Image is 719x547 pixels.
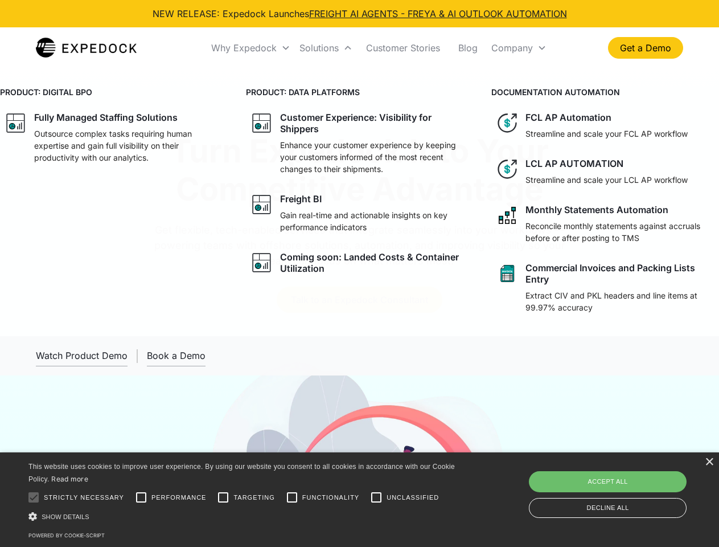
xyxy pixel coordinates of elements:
[280,193,322,205] div: Freight BI
[28,463,455,484] span: This website uses cookies to improve user experience. By using our website you consent to all coo...
[42,513,89,520] span: Show details
[309,8,567,19] a: FREIGHT AI AGENTS - FREYA & AI OUTLOOK AUTOMATION
[487,28,551,67] div: Company
[280,209,469,233] p: Gain real-time and actionable insights on key performance indicators
[5,112,27,134] img: graph icon
[246,107,474,179] a: graph iconCustomer Experience: Visibility for ShippersEnhance your customer experience by keeping...
[44,493,124,503] span: Strictly necessary
[608,37,683,59] a: Get a Demo
[525,128,688,140] p: Streamline and scale your FCL AP workflow
[207,28,295,67] div: Why Expedock
[525,204,668,215] div: Monthly Statements Automation
[295,28,357,67] div: Solutions
[36,36,137,59] img: Expedock Logo
[250,251,273,274] img: graph icon
[36,36,137,59] a: home
[153,7,567,21] div: NEW RELEASE: Expedock Launches
[491,153,719,190] a: dollar iconLCL AP AUTOMATIONStreamline and scale your LCL AP workflow
[299,42,339,54] div: Solutions
[246,86,474,98] h4: PRODUCT: DATA PLATFORMS
[525,262,714,285] div: Commercial Invoices and Packing Lists Entry
[525,158,623,169] div: LCL AP AUTOMATION
[34,112,178,123] div: Fully Managed Staffing Solutions
[491,258,719,318] a: sheet iconCommercial Invoices and Packing Lists EntryExtract CIV and PKL headers and line items a...
[280,112,469,134] div: Customer Experience: Visibility for Shippers
[491,42,533,54] div: Company
[496,262,519,285] img: sheet icon
[246,247,474,279] a: graph iconComing soon: Landed Costs & Container Utilization
[151,493,207,503] span: Performance
[491,107,719,144] a: dollar iconFCL AP AutomationStreamline and scale your FCL AP workflow
[496,204,519,227] img: network like icon
[280,251,469,274] div: Coming soon: Landed Costs & Container Utilization
[496,112,519,134] img: dollar icon
[147,345,206,366] a: Book a Demo
[147,350,206,361] div: Book a Demo
[525,174,688,186] p: Streamline and scale your LCL AP workflow
[525,289,714,313] p: Extract CIV and PKL headers and line items at 99.97% accuracy
[525,220,714,244] p: Reconcile monthly statements against accruals before or after posting to TMS
[246,189,474,238] a: graph iconFreight BIGain real-time and actionable insights on key performance indicators
[233,493,274,503] span: Targeting
[387,493,439,503] span: Unclassified
[36,350,128,361] div: Watch Product Demo
[250,112,273,134] img: graph icon
[280,139,469,175] p: Enhance your customer experience by keeping your customers informed of the most recent changes to...
[34,128,223,164] p: Outsource complex tasks requiring human expertise and gain full visibility on their productivity ...
[496,158,519,181] img: dollar icon
[491,86,719,98] h4: DOCUMENTATION AUTOMATION
[525,112,611,123] div: FCL AP Automation
[51,475,88,483] a: Read more
[357,28,449,67] a: Customer Stories
[302,493,359,503] span: Functionality
[449,28,487,67] a: Blog
[250,193,273,216] img: graph icon
[529,424,719,547] iframe: Chat Widget
[211,42,277,54] div: Why Expedock
[491,199,719,248] a: network like iconMonthly Statements AutomationReconcile monthly statements against accruals befor...
[28,511,459,522] div: Show details
[28,532,105,538] a: Powered by cookie-script
[36,345,128,366] a: open lightbox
